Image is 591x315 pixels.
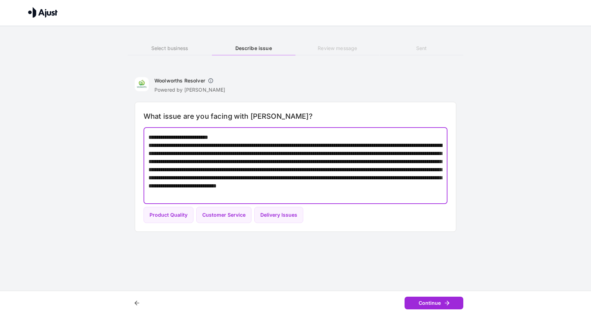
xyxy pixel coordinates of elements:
button: Delivery Issues [254,207,303,223]
h6: Woolworths Resolver [154,77,205,84]
p: Powered by [PERSON_NAME] [154,86,225,93]
img: Woolworths [135,77,149,91]
button: Product Quality [144,207,193,223]
h6: Select business [128,44,211,52]
h6: Describe issue [212,44,295,52]
img: Ajust [28,7,58,18]
h6: What issue are you facing with [PERSON_NAME]? [144,111,447,122]
h6: Sent [380,44,463,52]
button: Customer Service [196,207,252,223]
button: Continue [405,297,463,310]
h6: Review message [295,44,379,52]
